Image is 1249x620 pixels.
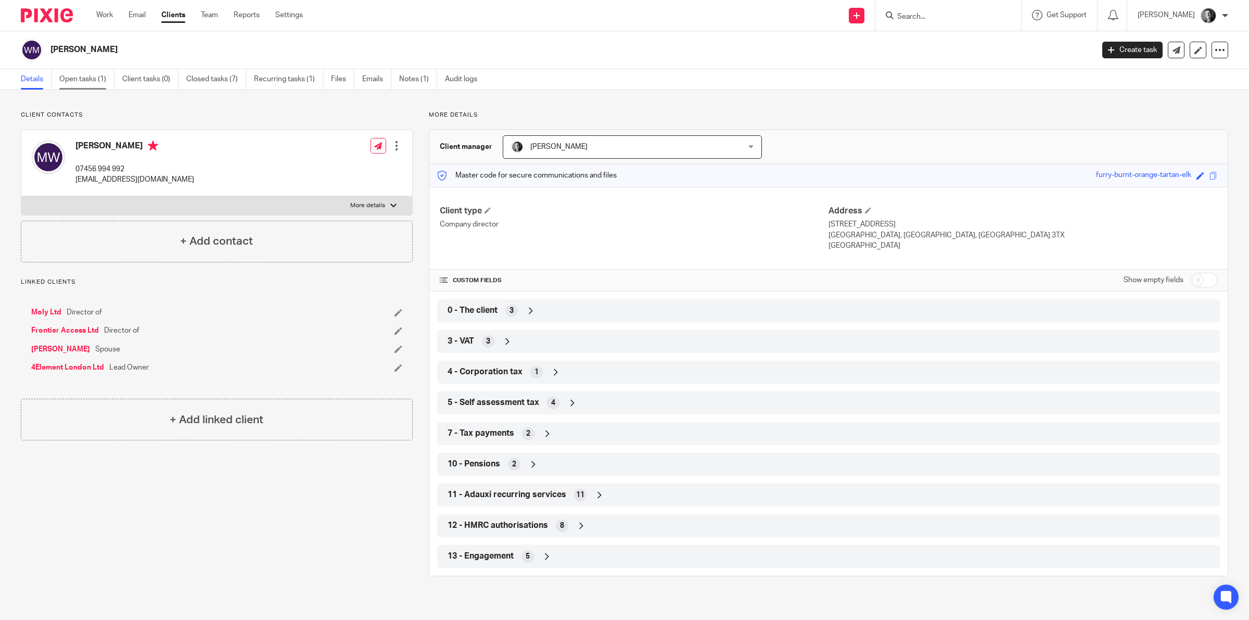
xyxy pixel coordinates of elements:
[448,397,539,408] span: 5 - Self assessment tax
[1047,11,1087,19] span: Get Support
[201,10,218,20] a: Team
[170,412,263,428] h4: + Add linked client
[448,520,548,531] span: 12 - HMRC authorisations
[331,69,354,90] a: Files
[1096,170,1191,182] div: furry-burnt-orange-tartan-elk
[161,10,185,20] a: Clients
[31,325,99,336] a: Frontier Access Ltd
[509,306,514,316] span: 3
[67,307,102,318] span: Director of
[96,10,113,20] a: Work
[829,206,1217,217] h4: Address
[1138,10,1195,20] p: [PERSON_NAME]
[1200,7,1217,24] img: DSC_9061-3.jpg
[362,69,391,90] a: Emails
[445,69,485,90] a: Audit logs
[21,39,43,61] img: svg%3E
[440,142,492,152] h3: Client manager
[486,336,490,347] span: 3
[32,141,65,174] img: svg%3E
[180,233,253,249] h4: + Add contact
[50,44,880,55] h2: [PERSON_NAME]
[448,489,566,500] span: 11 - Adauxi recurring services
[829,241,1217,251] p: [GEOGRAPHIC_DATA]
[526,428,530,439] span: 2
[530,143,588,150] span: [PERSON_NAME]
[21,278,413,286] p: Linked clients
[437,170,617,181] p: Master code for secure communications and files
[829,219,1217,230] p: [STREET_ADDRESS]
[21,8,73,22] img: Pixie
[254,69,323,90] a: Recurring tasks (1)
[148,141,158,151] i: Primary
[560,521,564,531] span: 8
[31,362,104,373] a: 4Element London Ltd
[95,344,120,355] span: Spouse
[448,336,474,347] span: 3 - VAT
[399,69,437,90] a: Notes (1)
[429,111,1228,119] p: More details
[448,428,514,439] span: 7 - Tax payments
[551,398,555,408] span: 4
[75,174,194,185] p: [EMAIL_ADDRESS][DOMAIN_NAME]
[526,551,530,562] span: 5
[1102,42,1163,58] a: Create task
[512,459,516,470] span: 2
[104,325,139,336] span: Director of
[440,219,829,230] p: Company director
[440,206,829,217] h4: Client type
[75,141,194,154] h4: [PERSON_NAME]
[448,551,514,562] span: 13 - Engagement
[109,362,149,373] span: Lead Owner
[21,111,413,119] p: Client contacts
[448,366,522,377] span: 4 - Corporation tax
[440,276,829,285] h4: CUSTOM FIELDS
[129,10,146,20] a: Email
[31,344,90,355] a: [PERSON_NAME]
[448,305,498,316] span: 0 - The client
[511,141,524,153] img: DSC_9061-3.jpg
[576,490,584,500] span: 11
[1124,275,1183,285] label: Show empty fields
[31,307,61,318] a: Moly Ltd
[234,10,260,20] a: Reports
[59,69,114,90] a: Open tasks (1)
[186,69,246,90] a: Closed tasks (7)
[350,201,385,210] p: More details
[21,69,52,90] a: Details
[122,69,179,90] a: Client tasks (0)
[75,164,194,174] p: 07456 994 992
[275,10,303,20] a: Settings
[448,459,500,470] span: 10 - Pensions
[896,12,990,22] input: Search
[829,230,1217,241] p: [GEOGRAPHIC_DATA], [GEOGRAPHIC_DATA], [GEOGRAPHIC_DATA] 3TX
[534,367,539,377] span: 1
